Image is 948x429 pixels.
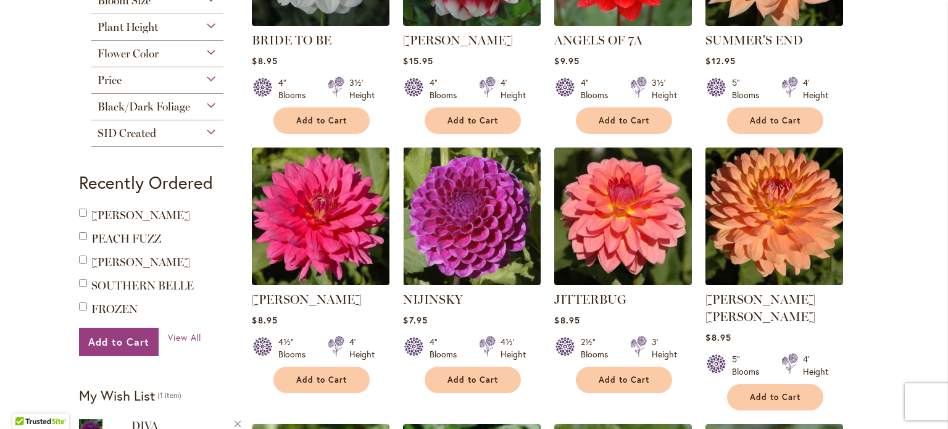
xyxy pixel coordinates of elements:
[705,17,843,28] a: SUMMER'S END
[168,331,202,344] a: View All
[252,276,389,288] a: JENNA
[79,171,213,194] strong: Recently Ordered
[273,367,370,393] button: Add to Cart
[157,391,181,400] span: 1 item
[88,335,149,348] span: Add to Cart
[447,115,498,126] span: Add to Cart
[576,107,672,134] button: Add to Cart
[599,375,649,385] span: Add to Cart
[705,292,815,324] a: [PERSON_NAME] [PERSON_NAME]
[581,336,615,360] div: 2½" Blooms
[296,115,347,126] span: Add to Cart
[425,367,521,393] button: Add to Cart
[750,115,800,126] span: Add to Cart
[98,73,122,87] span: Price
[554,292,626,307] a: JITTERBUG
[349,77,375,101] div: 3½' Height
[91,232,161,246] a: PEACH FUZZ
[705,276,843,288] a: GABRIELLE MARIE
[501,336,526,360] div: 4½' Height
[9,385,44,420] iframe: Launch Accessibility Center
[750,392,800,402] span: Add to Cart
[98,47,159,60] span: Flower Color
[554,148,692,285] img: JITTERBUG
[98,127,156,140] span: SID Created
[98,100,190,114] span: Black/Dark Foliage
[403,55,433,67] span: $15.95
[98,20,158,34] span: Plant Height
[349,336,375,360] div: 4' Height
[705,55,735,67] span: $12.95
[599,115,649,126] span: Add to Cart
[403,292,463,307] a: NIJINSKY
[554,55,579,67] span: $9.95
[554,17,692,28] a: ANGELS OF 7A
[278,77,313,101] div: 4" Blooms
[403,148,541,285] img: NIJINSKY
[430,336,464,360] div: 4" Blooms
[252,33,331,48] a: BRIDE TO BE
[652,77,677,101] div: 3½' Height
[273,107,370,134] button: Add to Cart
[554,314,580,326] span: $8.95
[732,353,767,378] div: 5" Blooms
[91,279,194,293] a: SOUTHERN BELLE
[252,314,277,326] span: $8.95
[447,375,498,385] span: Add to Cart
[91,209,190,222] a: [PERSON_NAME]
[425,107,521,134] button: Add to Cart
[252,55,277,67] span: $8.95
[403,276,541,288] a: NIJINSKY
[278,336,313,360] div: 4½" Blooms
[403,314,427,326] span: $7.95
[803,353,828,378] div: 4' Height
[296,375,347,385] span: Add to Cart
[252,148,389,285] img: JENNA
[91,302,138,316] a: FROZEN
[554,276,692,288] a: JITTERBUG
[91,256,190,269] a: [PERSON_NAME]
[554,33,642,48] a: ANGELS OF 7A
[79,386,155,404] strong: My Wish List
[652,336,677,360] div: 3' Height
[581,77,615,101] div: 4" Blooms
[727,384,823,410] button: Add to Cart
[501,77,526,101] div: 4' Height
[705,331,731,343] span: $8.95
[732,77,767,101] div: 5" Blooms
[403,17,541,28] a: ZAKARY ROBERT
[727,107,823,134] button: Add to Cart
[252,292,362,307] a: [PERSON_NAME]
[403,33,513,48] a: [PERSON_NAME]
[705,148,843,285] img: GABRIELLE MARIE
[803,77,828,101] div: 4' Height
[705,33,803,48] a: SUMMER'S END
[252,17,389,28] a: BRIDE TO BE
[576,367,672,393] button: Add to Cart
[430,77,464,101] div: 4" Blooms
[79,328,159,356] button: Add to Cart
[168,331,202,343] span: View All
